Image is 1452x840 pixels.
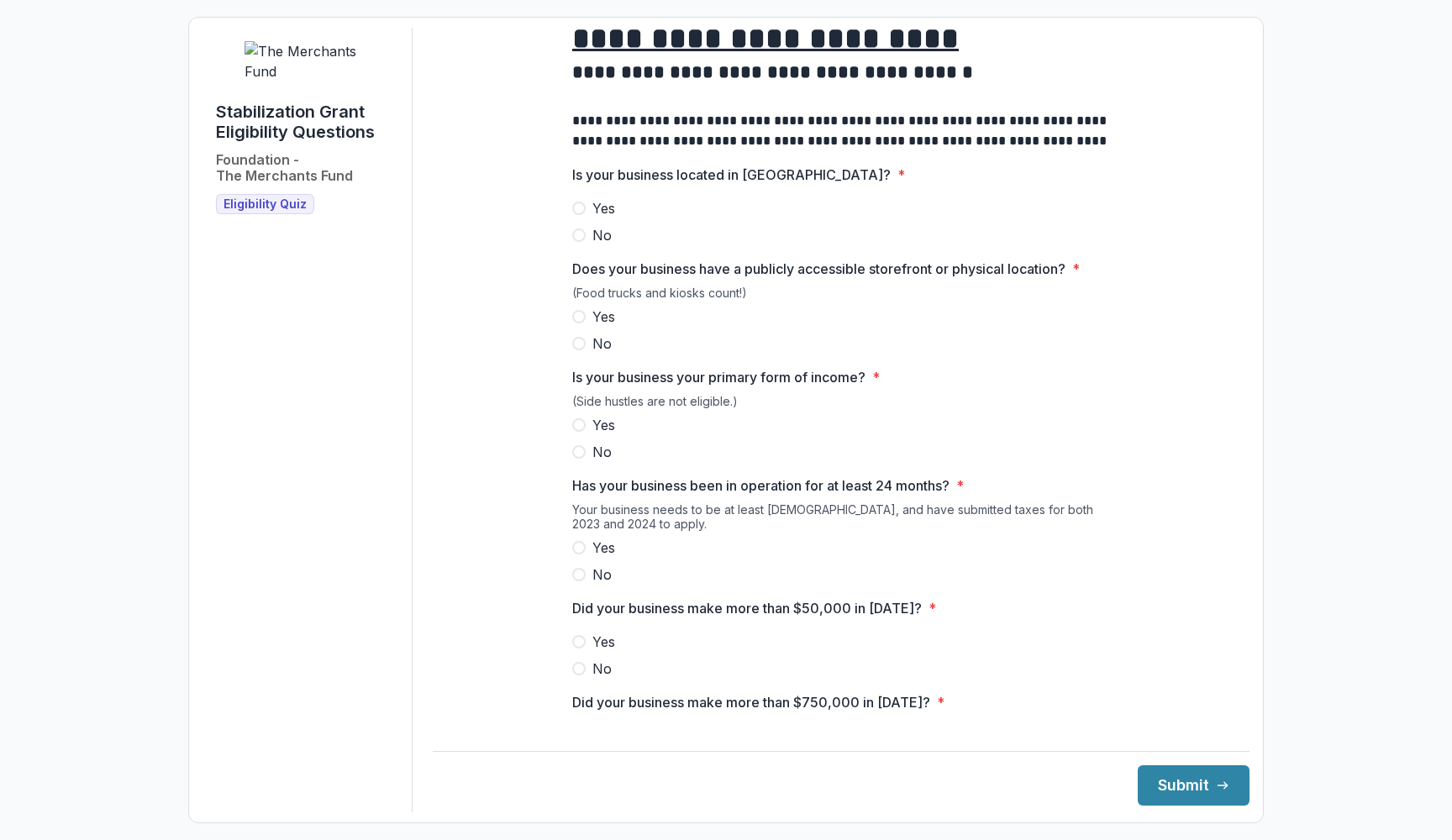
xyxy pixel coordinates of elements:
span: Yes [592,632,615,652]
p: Is your business located in [GEOGRAPHIC_DATA]? [572,165,891,185]
p: Is your business your primary form of income? [572,367,865,387]
span: Yes [592,415,615,435]
button: Submit [1138,765,1249,806]
h1: Stabilization Grant Eligibility Questions [216,102,398,142]
span: Yes [592,198,615,218]
p: Has your business been in operation for at least 24 months? [572,475,950,496]
p: Does your business have a publicly accessible storefront or physical location? [572,259,1065,279]
span: Eligibility Quiz [224,197,307,212]
img: The Merchants Fund [245,41,371,81]
span: Yes [592,538,615,558]
h2: Foundation - The Merchants Fund [216,152,353,184]
span: No [592,564,612,585]
span: Yes [592,307,615,327]
span: No [592,333,612,354]
span: No [592,225,612,245]
div: Your business needs to be at least [DEMOGRAPHIC_DATA], and have submitted taxes for both 2023 and... [572,502,1110,538]
p: Did your business make more than $750,000 in [DATE]? [572,692,930,712]
div: (Food trucks and kiosks count!) [572,286,1110,307]
p: Did your business make more than $50,000 in [DATE]? [572,598,922,618]
span: No [592,442,612,462]
div: (Side hustles are not eligible.) [572,394,1110,415]
span: No [592,659,612,679]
